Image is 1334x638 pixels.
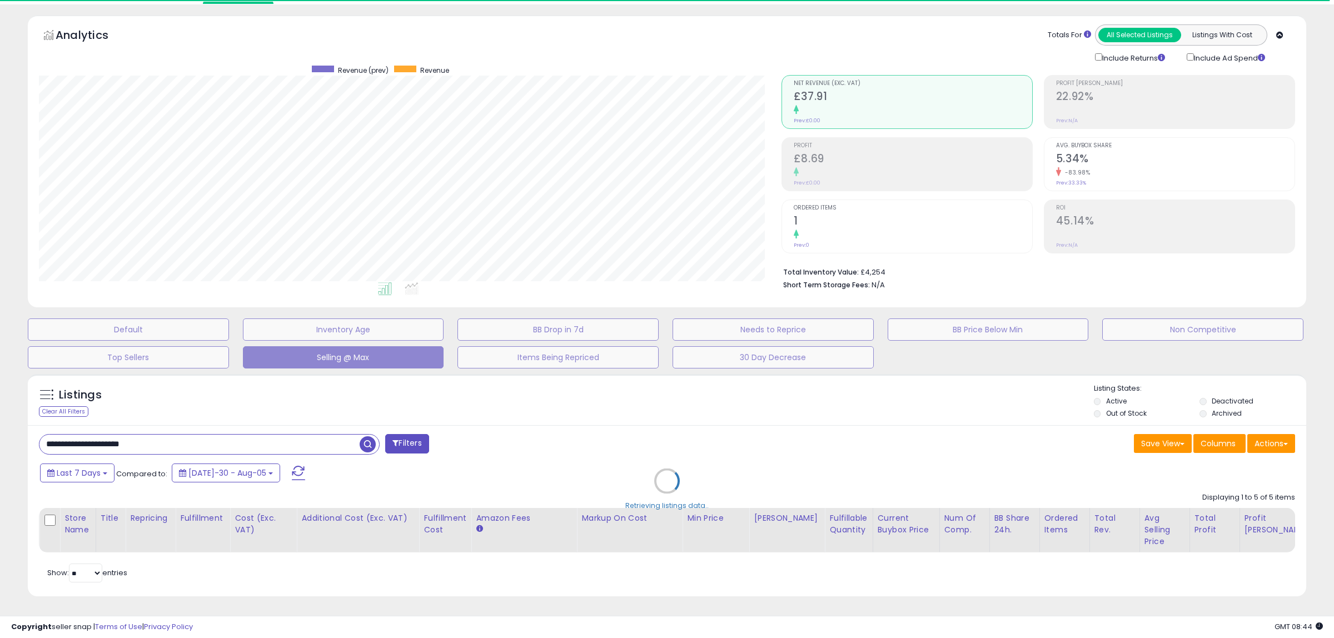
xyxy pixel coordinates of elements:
b: Short Term Storage Fees: [783,280,870,290]
button: Items Being Repriced [457,346,659,368]
button: 30 Day Decrease [673,346,874,368]
h2: 45.14% [1056,215,1295,230]
a: Privacy Policy [144,621,193,632]
li: £4,254 [783,265,1287,278]
strong: Copyright [11,621,52,632]
small: Prev: £0.00 [794,117,820,124]
h2: £8.69 [794,152,1032,167]
h2: £37.91 [794,90,1032,105]
h2: 5.34% [1056,152,1295,167]
small: Prev: 33.33% [1056,180,1086,186]
button: Default [28,318,229,341]
span: Profit [794,143,1032,149]
button: Needs to Reprice [673,318,874,341]
span: N/A [872,280,885,290]
h5: Analytics [56,27,130,46]
span: ROI [1056,205,1295,211]
h2: 1 [794,215,1032,230]
div: Retrieving listings data.. [625,500,709,510]
h2: 22.92% [1056,90,1295,105]
span: Profit [PERSON_NAME] [1056,81,1295,87]
span: 2025-08-14 08:44 GMT [1275,621,1323,632]
button: All Selected Listings [1098,28,1181,42]
span: Revenue (prev) [338,66,389,75]
a: Terms of Use [95,621,142,632]
div: seller snap | | [11,622,193,632]
small: Prev: N/A [1056,242,1078,248]
small: Prev: £0.00 [794,180,820,186]
div: Include Returns [1087,51,1178,64]
small: Prev: 0 [794,242,809,248]
button: Non Competitive [1102,318,1303,341]
span: Avg. Buybox Share [1056,143,1295,149]
div: Totals For [1048,30,1091,41]
button: Selling @ Max [243,346,444,368]
button: Top Sellers [28,346,229,368]
button: Listings With Cost [1181,28,1263,42]
b: Total Inventory Value: [783,267,859,277]
button: BB Price Below Min [888,318,1089,341]
small: -83.98% [1061,168,1091,177]
span: Revenue [420,66,449,75]
small: Prev: N/A [1056,117,1078,124]
button: BB Drop in 7d [457,318,659,341]
button: Inventory Age [243,318,444,341]
span: Ordered Items [794,205,1032,211]
div: Include Ad Spend [1178,51,1283,64]
span: Net Revenue (Exc. VAT) [794,81,1032,87]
